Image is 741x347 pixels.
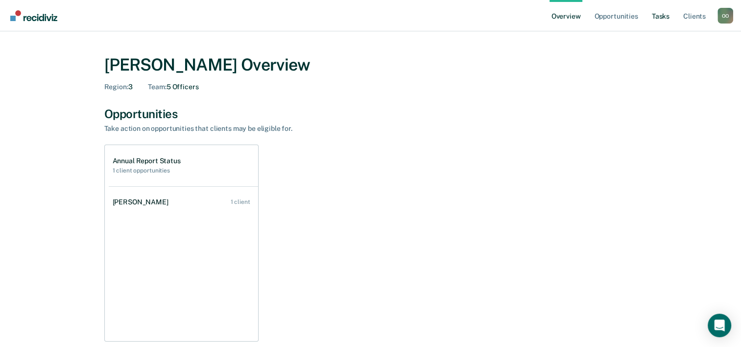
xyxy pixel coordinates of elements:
span: Region : [104,83,128,91]
div: 1 client [230,198,250,205]
div: Open Intercom Messenger [708,314,731,337]
h1: Annual Report Status [113,157,181,165]
div: 5 Officers [148,83,198,91]
div: 3 [104,83,133,91]
button: Profile dropdown button [717,8,733,24]
div: Take action on opportunities that clients may be eligible for. [104,124,447,133]
a: [PERSON_NAME] 1 client [109,188,258,216]
img: Recidiviz [10,10,57,21]
span: Team : [148,83,166,91]
div: [PERSON_NAME] Overview [104,55,637,75]
div: Opportunities [104,107,637,121]
div: O O [717,8,733,24]
div: [PERSON_NAME] [113,198,172,206]
h2: 1 client opportunities [113,167,181,174]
